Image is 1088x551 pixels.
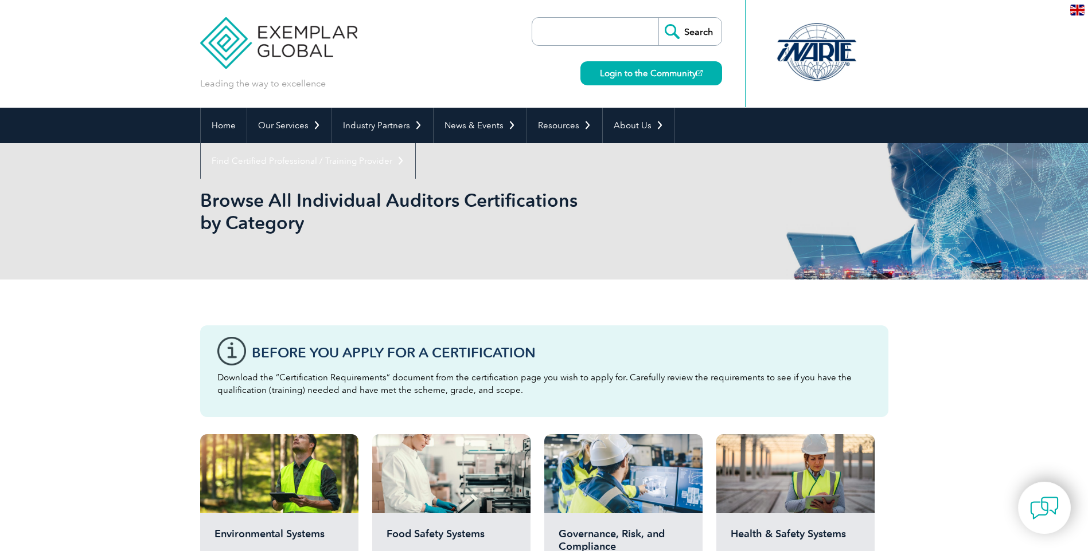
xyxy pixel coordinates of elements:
img: en [1070,5,1085,15]
a: About Us [603,108,674,143]
a: News & Events [434,108,527,143]
img: contact-chat.png [1030,494,1059,522]
a: Resources [527,108,602,143]
a: Industry Partners [332,108,433,143]
p: Download the “Certification Requirements” document from the certification page you wish to apply ... [217,371,871,396]
p: Leading the way to excellence [200,77,326,90]
h3: Before You Apply For a Certification [252,345,871,360]
a: Find Certified Professional / Training Provider [201,143,415,179]
input: Search [658,18,722,45]
a: Our Services [247,108,332,143]
a: Home [201,108,247,143]
img: open_square.png [696,70,703,76]
a: Login to the Community [580,61,722,85]
h1: Browse All Individual Auditors Certifications by Category [200,189,641,234]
